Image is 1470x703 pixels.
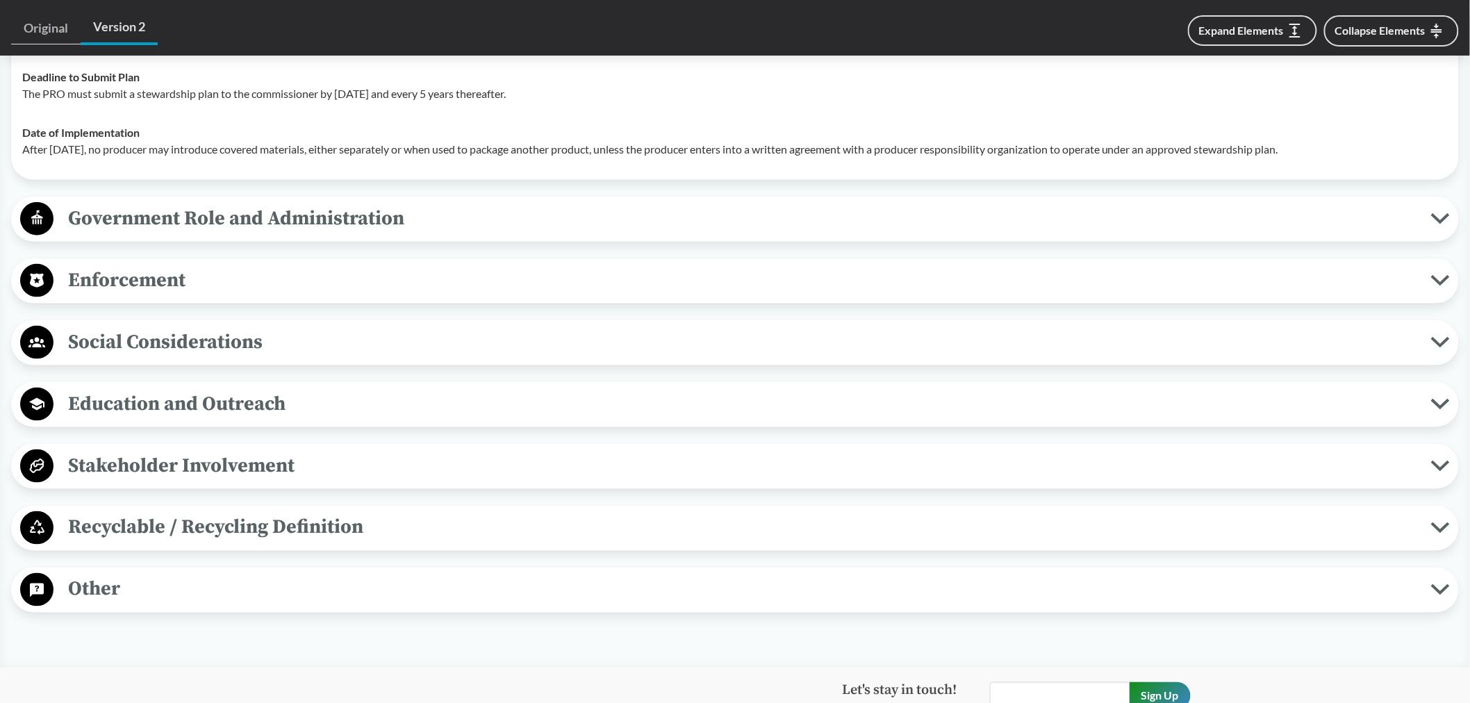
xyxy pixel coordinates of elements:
[842,682,957,700] strong: Let's stay in touch!
[53,326,1431,358] span: Social Considerations
[22,126,140,139] strong: Date of Implementation
[22,85,1448,102] p: The PRO must submit a stewardship plan to the commissioner by [DATE] and every 5 years thereafter.
[16,325,1454,361] button: Social Considerations
[16,511,1454,546] button: Recyclable / Recycling Definition
[16,263,1454,299] button: Enforcement
[11,13,81,44] a: Original
[53,512,1431,543] span: Recyclable / Recycling Definition
[16,201,1454,237] button: Government Role and Administration
[53,450,1431,481] span: Stakeholder Involvement
[16,449,1454,484] button: Stakeholder Involvement
[53,388,1431,420] span: Education and Outreach
[16,572,1454,608] button: Other
[53,265,1431,296] span: Enforcement
[16,387,1454,422] button: Education and Outreach
[22,70,140,83] strong: Deadline to Submit Plan
[1324,15,1459,47] button: Collapse Elements
[53,203,1431,234] span: Government Role and Administration
[1188,15,1317,46] button: Expand Elements
[53,574,1431,605] span: Other
[81,11,158,45] a: Version 2
[22,141,1448,158] p: After [DATE], no producer may introduce covered materials, either separately or when used to pack...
